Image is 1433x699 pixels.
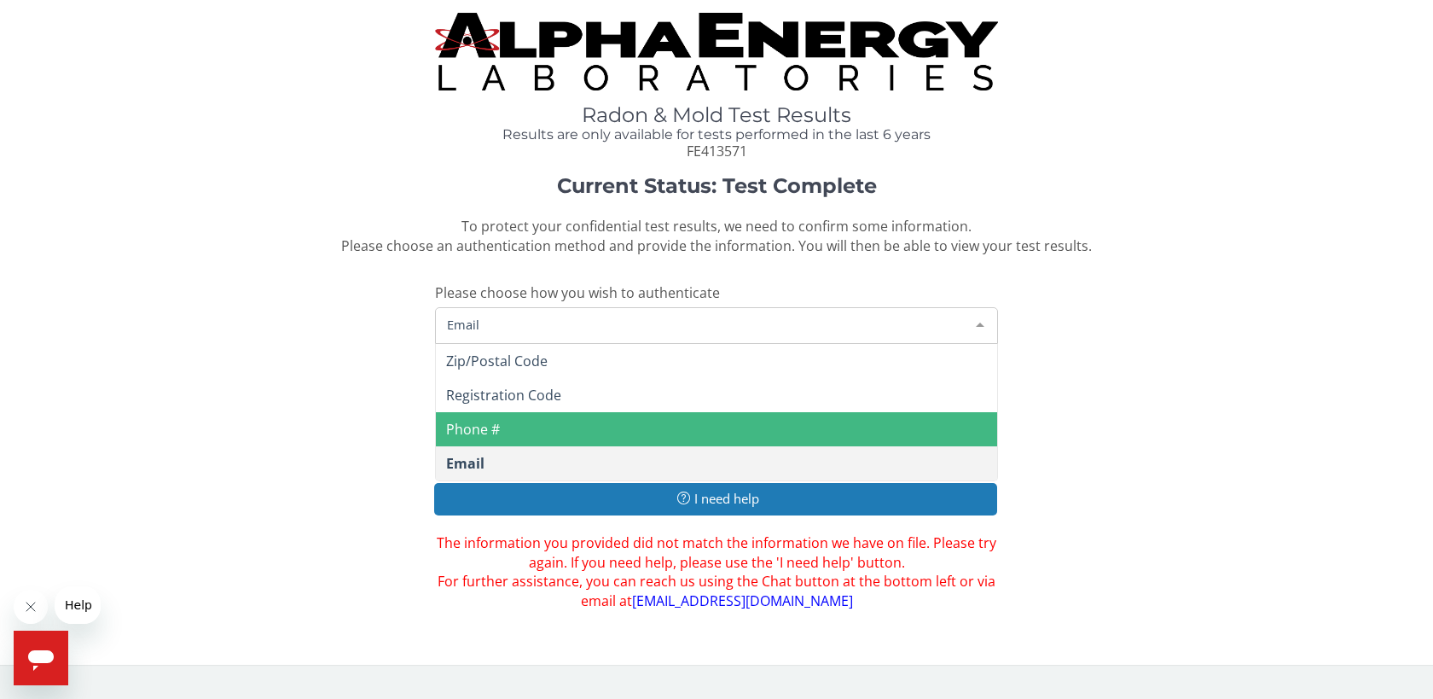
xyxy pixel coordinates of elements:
iframe: Close message [14,590,48,624]
span: FE413571 [687,142,747,160]
span: Email [443,315,963,334]
span: Email [446,454,484,473]
button: I need help [434,483,997,515]
a: [EMAIL_ADDRESS][DOMAIN_NAME] [632,591,853,610]
span: Zip/Postal Code [446,352,548,370]
img: TightCrop.jpg [435,13,998,90]
span: Registration Code [446,386,561,405]
span: Phone # [446,420,500,439]
span: The information you provided did not match the information we have on file. Please try again. If ... [435,533,998,611]
span: To protect your confidential test results, we need to confirm some information. Please choose an ... [341,217,1092,255]
iframe: Message from company [55,586,101,624]
h1: Radon & Mold Test Results [435,104,998,126]
strong: Current Status: Test Complete [557,173,877,198]
span: Please choose how you wish to authenticate [435,283,720,302]
iframe: Button to launch messaging window [14,631,68,685]
h4: Results are only available for tests performed in the last 6 years [435,127,998,143]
